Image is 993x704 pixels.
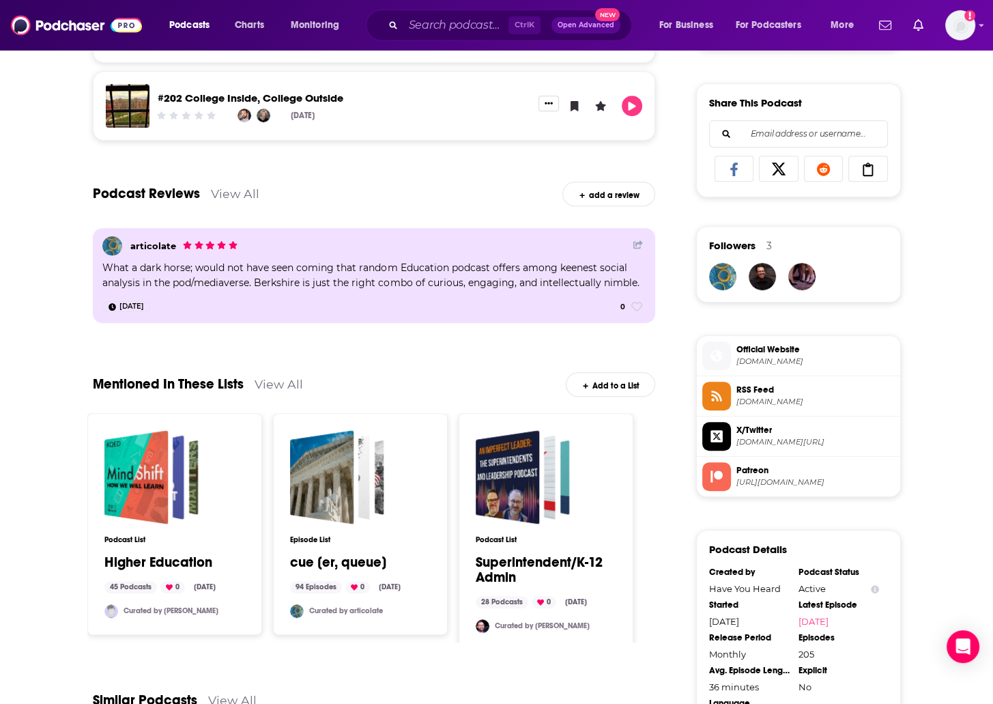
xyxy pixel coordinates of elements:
[124,606,218,615] a: Curated by [PERSON_NAME]
[798,583,879,594] div: Active
[566,372,655,396] div: Add to a List
[798,600,879,610] div: Latest Episode
[736,356,895,367] span: patreon.com
[622,96,642,116] button: Play
[709,632,790,643] div: Release Period
[709,681,790,692] div: 36 minutes
[102,301,150,312] a: Jun 15th, 2023
[188,581,221,593] div: [DATE]
[709,616,790,627] div: [DATE]
[702,462,895,491] a: Patreon[URL][DOMAIN_NAME]
[821,14,871,36] button: open menu
[964,10,975,21] svg: Add a profile image
[257,109,270,122] img: Jennifer Berkshire
[403,14,508,36] input: Search podcasts, credits, & more...
[908,14,929,37] a: Show notifications dropdown
[798,681,879,692] div: No
[104,604,118,618] a: Gbush1
[831,16,854,35] span: More
[798,616,879,627] a: [DATE]
[945,10,975,40] span: Logged in as RobinBectel
[709,96,802,109] h3: Share This Podcast
[238,109,251,122] img: Dr. Jack Schneider
[476,596,528,608] div: 28 Podcasts
[736,464,895,477] span: Patreon
[788,263,816,290] img: sad.and.mouseless
[702,422,895,451] a: X/Twitter[DOMAIN_NAME][URL]
[702,341,895,370] a: Official Website[DOMAIN_NAME]
[290,430,384,524] a: cue [er, queue]
[709,239,755,252] span: Followers
[736,16,801,35] span: For Podcasters
[182,238,238,254] div: articolate's Rating: 5 out of 5
[476,430,570,524] a: Superintendent/K-12 Admin
[508,16,541,34] span: Ctrl K
[564,96,585,116] button: Bookmark Episode
[309,606,383,615] a: Curated by articolate
[104,430,199,524] a: Higher Education
[874,14,897,37] a: Show notifications dropdown
[226,14,272,36] a: Charts
[736,437,895,447] span: twitter.com/HaveYouHeardPod
[736,477,895,488] span: https://www.patreon.com/haveyouheardpodcast
[709,543,787,556] h3: Podcast Details
[945,10,975,40] img: User Profile
[759,156,798,182] a: Share on X/Twitter
[155,111,217,121] div: Community Rating: 0 out of 5
[281,14,357,36] button: open menu
[102,236,122,256] img: articolate
[235,16,264,35] span: Charts
[749,263,776,290] img: think_inclusive
[798,665,879,676] div: Explicit
[736,343,895,356] span: Official Website
[798,649,879,660] div: 205
[291,16,339,35] span: Monitoring
[106,84,149,128] img: #202 College Inside, College Outside
[736,424,895,436] span: X/Twitter
[709,649,790,660] div: Monthly
[538,96,559,111] button: Show More Button
[595,8,620,21] span: New
[11,12,142,38] img: Podchaser - Follow, Share and Rate Podcasts
[871,584,879,594] button: Show Info
[373,581,406,593] div: [DATE]
[947,630,979,663] div: Open Intercom Messenger
[290,604,304,618] img: articolate
[130,240,176,251] a: articolate
[379,10,645,41] div: Search podcasts, credits, & more...
[551,17,620,33] button: Open AdvancedNew
[211,186,259,201] a: View All
[476,619,489,633] img: trentanderson
[650,14,730,36] button: open menu
[709,263,736,290] img: articolate
[119,300,144,313] span: [DATE]
[659,16,713,35] span: For Business
[736,397,895,407] span: feeds.soundcloud.com
[102,260,647,290] div: What a dark horse; would not have seen coming that random Education podcast offers among keenest ...
[160,581,185,593] div: 0
[715,156,754,182] a: Share on Facebook
[945,10,975,40] button: Show profile menu
[104,581,157,593] div: 45 Podcasts
[560,596,592,608] div: [DATE]
[476,535,616,544] h3: Podcast List
[702,382,895,410] a: RSS Feed[DOMAIN_NAME]
[562,182,655,206] div: add a review
[476,555,616,585] a: Superintendent/K-12 Admin
[290,581,342,593] div: 94 Episodes
[766,240,772,252] div: 3
[633,239,643,249] a: Share Button
[291,111,315,120] div: [DATE]
[620,301,625,313] span: 0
